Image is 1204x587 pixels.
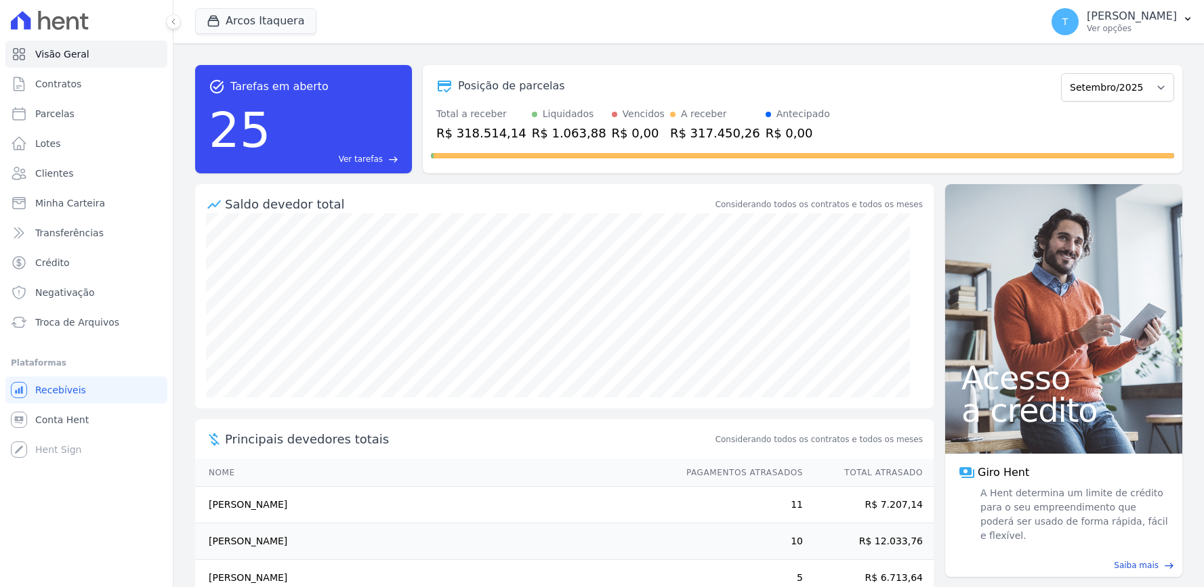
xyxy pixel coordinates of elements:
[1114,559,1159,571] span: Saiba mais
[670,124,760,142] div: R$ 317.450,26
[1087,9,1177,23] p: [PERSON_NAME]
[1041,3,1204,41] button: T [PERSON_NAME] Ver opções
[5,406,167,433] a: Conta Hent
[225,195,713,213] div: Saldo devedor total
[673,459,804,487] th: Pagamentos Atrasados
[35,196,105,210] span: Minha Carteira
[5,279,167,306] a: Negativação
[978,464,1029,481] span: Giro Hent
[543,107,594,121] div: Liquidados
[804,523,934,560] td: R$ 12.033,76
[230,79,329,95] span: Tarefas em aberto
[5,309,167,336] a: Troca de Arquivos
[715,433,923,445] span: Considerando todos os contratos e todos os meses
[276,153,398,165] a: Ver tarefas east
[195,523,673,560] td: [PERSON_NAME]
[5,376,167,404] a: Recebíveis
[681,107,727,121] div: A receber
[339,153,383,165] span: Ver tarefas
[35,286,95,299] span: Negativação
[35,47,89,61] span: Visão Geral
[35,316,119,329] span: Troca de Arquivos
[11,355,162,371] div: Plataformas
[715,198,923,211] div: Considerando todos os contratos e todos os meses
[532,124,606,142] div: R$ 1.063,88
[978,486,1169,543] span: A Hent determina um limite de crédito para o seu empreendimento que poderá ser usado de forma ráp...
[35,77,81,91] span: Contratos
[35,107,75,121] span: Parcelas
[766,124,830,142] div: R$ 0,00
[35,256,70,269] span: Crédito
[1062,17,1068,26] span: T
[436,107,526,121] div: Total a receber
[961,362,1166,394] span: Acesso
[1087,23,1177,34] p: Ver opções
[1164,561,1174,571] span: east
[673,523,804,560] td: 10
[612,124,665,142] div: R$ 0,00
[5,249,167,276] a: Crédito
[195,459,673,487] th: Nome
[195,8,316,34] button: Arcos Itaquera
[5,160,167,187] a: Clientes
[804,487,934,523] td: R$ 7.207,14
[804,459,934,487] th: Total Atrasado
[953,559,1174,571] a: Saiba mais east
[436,124,526,142] div: R$ 318.514,14
[5,100,167,127] a: Parcelas
[776,107,830,121] div: Antecipado
[35,137,61,150] span: Lotes
[209,95,271,165] div: 25
[5,70,167,97] a: Contratos
[35,413,89,427] span: Conta Hent
[5,130,167,157] a: Lotes
[5,190,167,217] a: Minha Carteira
[5,41,167,68] a: Visão Geral
[209,79,225,95] span: task_alt
[961,394,1166,427] span: a crédito
[673,487,804,523] td: 11
[225,430,713,448] span: Principais devedores totais
[5,219,167,246] a: Transferências
[623,107,665,121] div: Vencidos
[458,78,565,94] div: Posição de parcelas
[388,154,398,165] span: east
[35,226,104,240] span: Transferências
[35,167,73,180] span: Clientes
[35,383,86,397] span: Recebíveis
[195,487,673,523] td: [PERSON_NAME]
